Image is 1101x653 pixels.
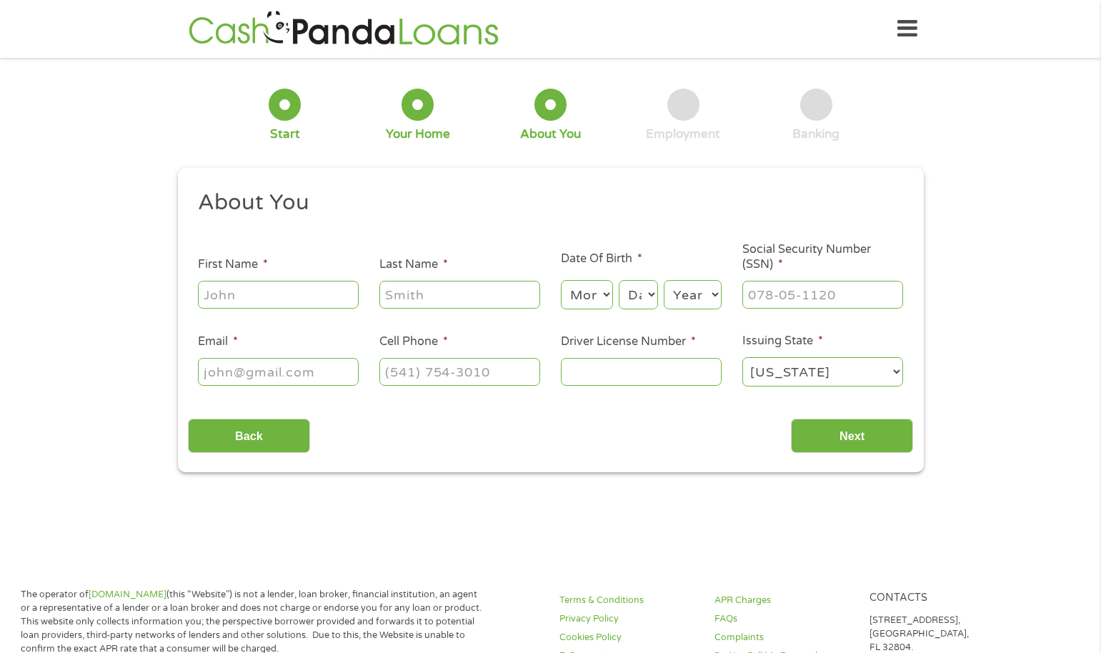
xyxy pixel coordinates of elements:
div: Start [270,126,300,142]
input: Next [791,419,913,454]
input: (541) 754-3010 [379,358,540,385]
input: 078-05-1120 [742,281,903,308]
a: [DOMAIN_NAME] [89,589,166,600]
a: Complaints [714,631,852,644]
input: John [198,281,359,308]
a: Terms & Conditions [559,594,697,607]
label: Driver License Number [561,334,696,349]
label: Email [198,334,238,349]
div: Employment [646,126,720,142]
label: Social Security Number (SSN) [742,242,903,272]
label: Cell Phone [379,334,448,349]
label: First Name [198,257,268,272]
h2: About You [198,189,892,217]
a: FAQs [714,612,852,626]
label: Issuing State [742,334,823,349]
label: Date Of Birth [561,251,642,266]
input: Smith [379,281,540,308]
div: Your Home [386,126,450,142]
label: Last Name [379,257,448,272]
input: Back [188,419,310,454]
img: GetLoanNow Logo [184,9,503,49]
h4: Contacts [870,592,1007,605]
input: john@gmail.com [198,358,359,385]
div: About You [520,126,581,142]
div: Banking [792,126,840,142]
a: APR Charges [714,594,852,607]
a: Privacy Policy [559,612,697,626]
a: Cookies Policy [559,631,697,644]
